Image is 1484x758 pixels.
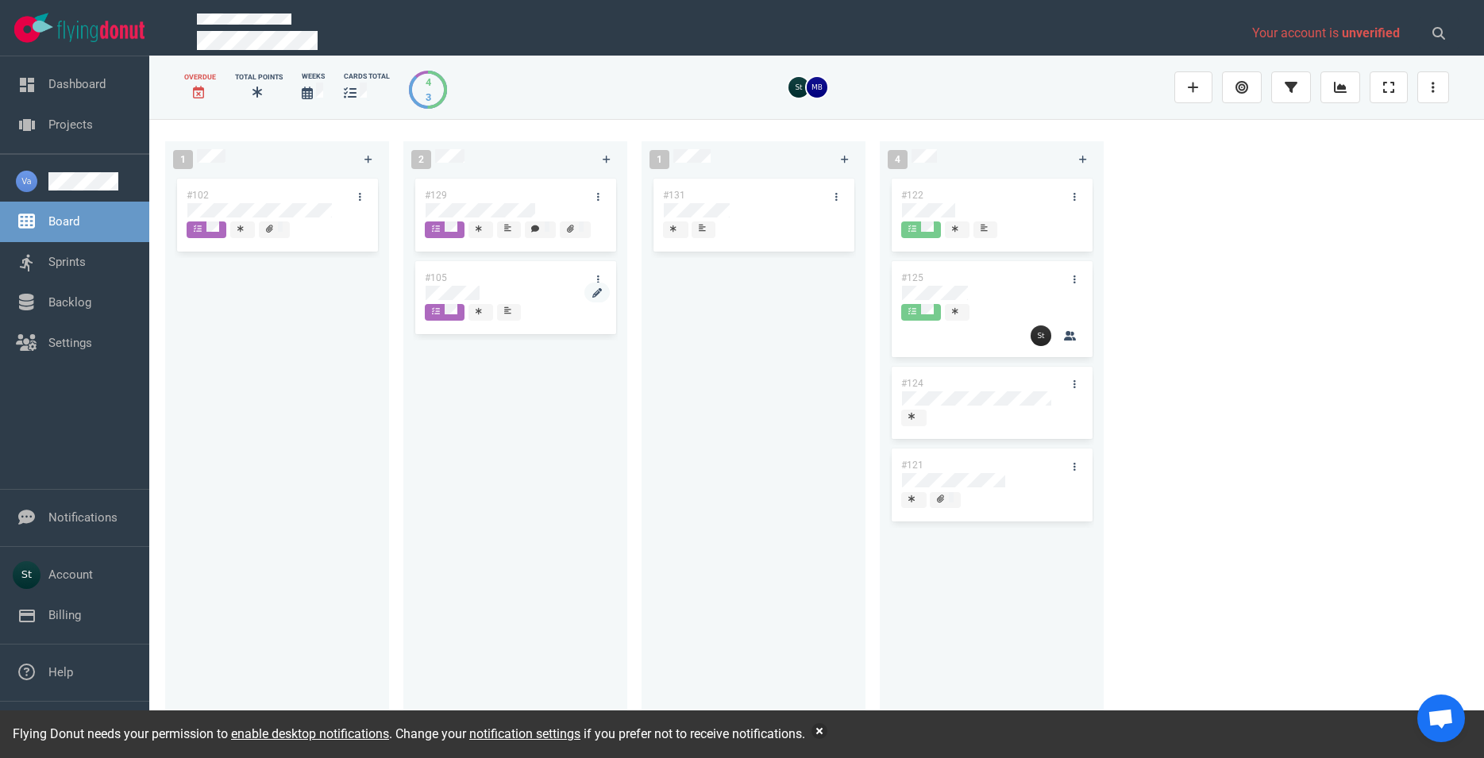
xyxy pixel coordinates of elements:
[302,71,325,82] div: Weeks
[901,190,923,201] a: #122
[425,272,447,283] a: #105
[48,608,81,622] a: Billing
[1417,695,1465,742] a: Open chat
[184,72,216,83] div: Overdue
[426,90,431,105] div: 3
[1342,25,1400,40] span: unverified
[48,117,93,132] a: Projects
[57,21,145,42] img: Flying Donut text logo
[48,255,86,269] a: Sprints
[649,150,669,169] span: 1
[48,214,79,229] a: Board
[48,568,93,582] a: Account
[663,190,685,201] a: #131
[425,190,447,201] a: #129
[48,77,106,91] a: Dashboard
[901,272,923,283] a: #125
[344,71,390,82] div: cards total
[235,72,283,83] div: Total Points
[187,190,209,201] a: #102
[1031,325,1051,346] img: 26
[13,726,389,741] span: Flying Donut needs your permission to
[426,75,431,90] div: 4
[1252,25,1400,40] span: Your account is
[173,150,193,169] span: 1
[48,336,92,350] a: Settings
[788,77,809,98] img: 26
[389,726,805,741] span: . Change your if you prefer not to receive notifications.
[48,295,91,310] a: Backlog
[48,510,118,525] a: Notifications
[807,77,827,98] img: 26
[231,726,389,741] a: enable desktop notifications
[901,378,923,389] a: #124
[411,150,431,169] span: 2
[888,150,908,169] span: 4
[48,665,73,679] a: Help
[901,460,923,471] a: #121
[469,726,580,741] a: notification settings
